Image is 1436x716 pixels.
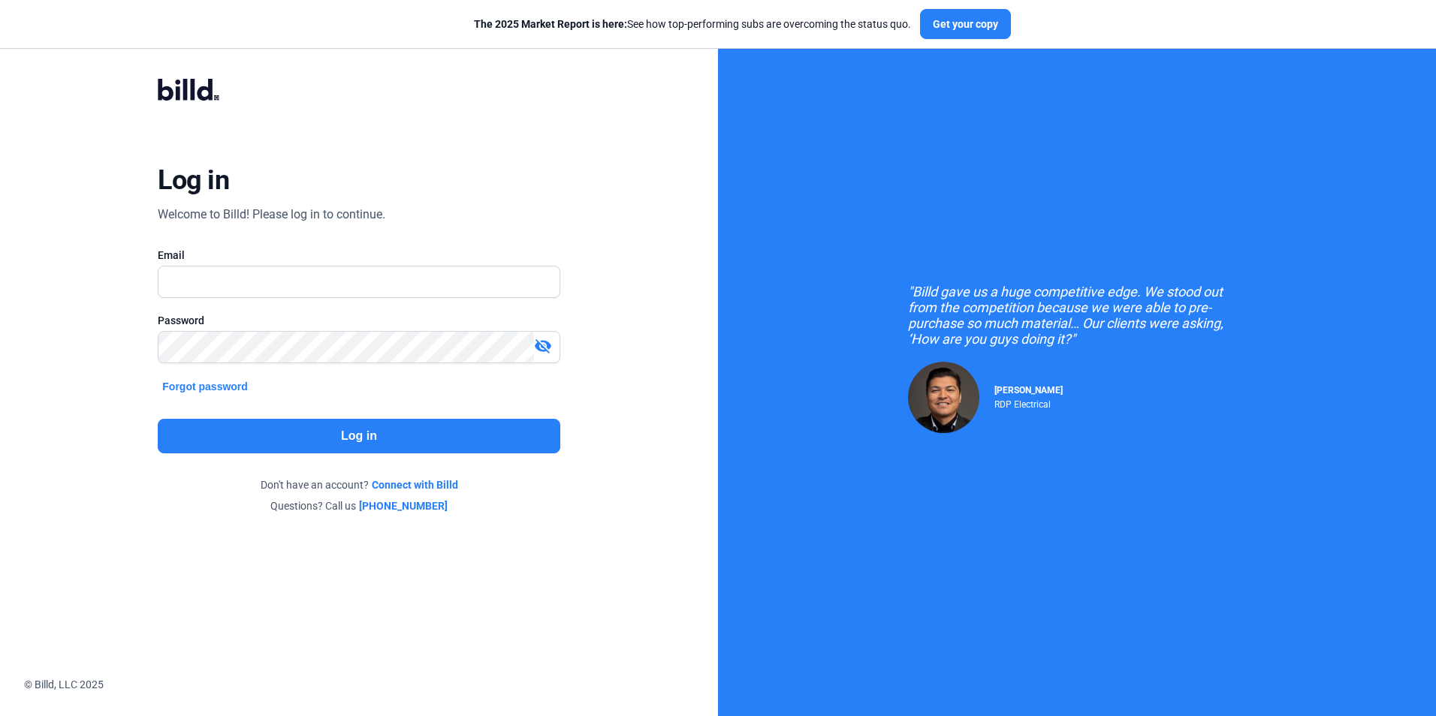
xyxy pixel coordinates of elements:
div: RDP Electrical [994,396,1063,410]
div: See how top-performing subs are overcoming the status quo. [474,17,911,32]
div: Log in [158,164,229,197]
div: Don't have an account? [158,477,560,492]
span: [PERSON_NAME] [994,385,1063,396]
div: Welcome to Billd! Please log in to continue. [158,206,385,224]
img: Raul Pacheco [908,362,979,433]
button: Get your copy [920,9,1011,39]
span: The 2025 Market Report is here: [474,18,627,30]
div: "Billd gave us a huge competitive edge. We stood out from the competition because we were able to... [908,284,1246,347]
button: Forgot password [158,378,252,395]
a: [PHONE_NUMBER] [359,498,448,513]
div: Questions? Call us [158,498,560,513]
button: Log in [158,419,560,453]
a: Connect with Billd [372,477,458,492]
div: Password [158,313,560,328]
div: Email [158,248,560,263]
mat-icon: visibility_off [534,337,552,355]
